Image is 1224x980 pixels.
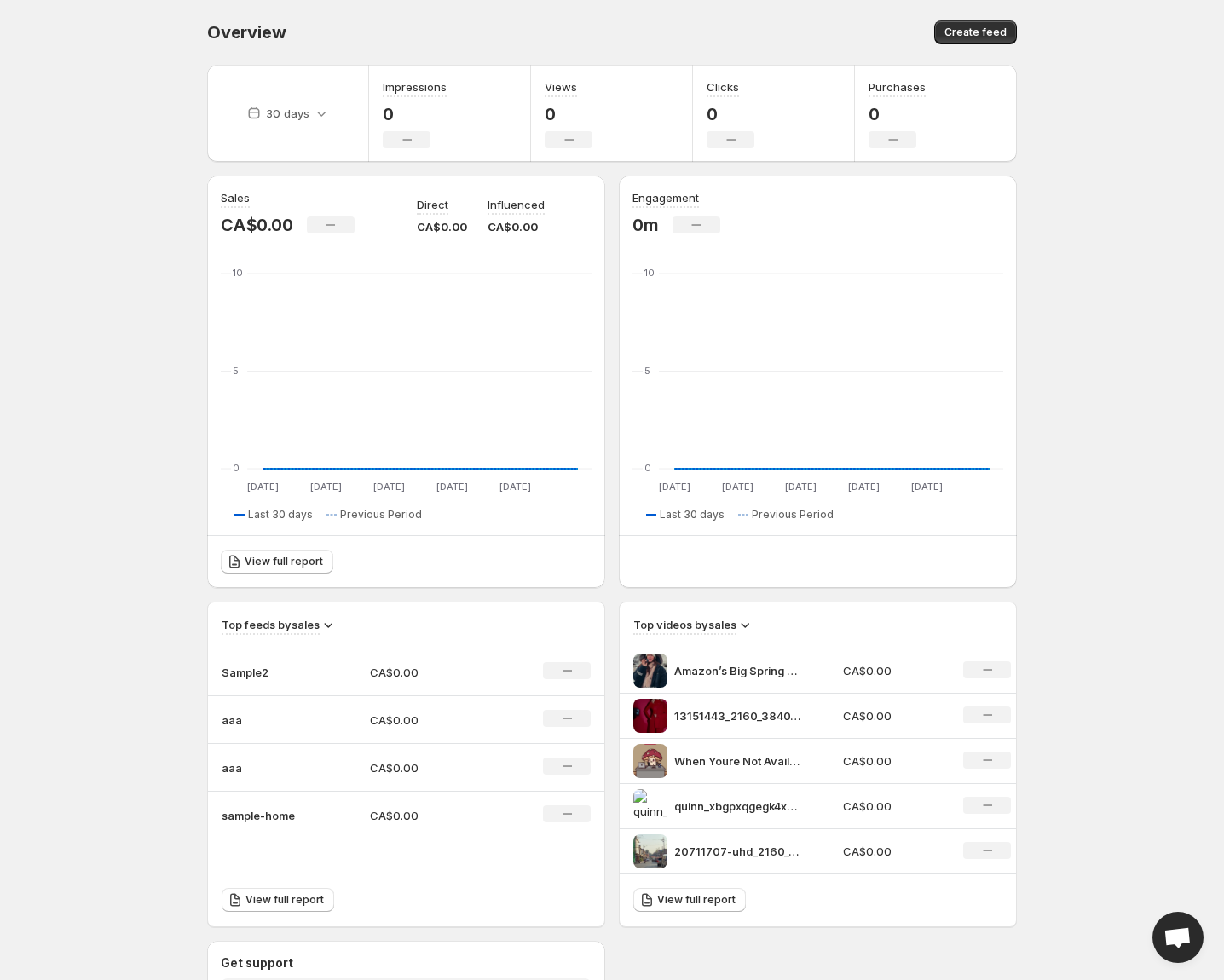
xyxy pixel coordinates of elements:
span: View full report [245,555,323,568]
text: 0 [233,462,240,474]
p: Direct [417,196,448,213]
text: [DATE] [722,481,753,493]
a: View full report [221,550,333,574]
p: CA$0.00 [843,707,944,724]
a: View full report [222,888,334,912]
img: quinn_xbgpxqgegk4x3rsq143mj1kk [633,789,667,823]
h3: Sales [221,189,250,206]
p: aaa [222,712,307,729]
p: CA$0.00 [417,218,467,235]
span: Create feed [944,26,1007,39]
p: CA$0.00 [843,798,944,815]
text: [DATE] [848,481,880,493]
p: CA$0.00 [370,712,491,729]
text: 10 [233,267,243,279]
p: aaa [222,759,307,776]
span: Overview [207,22,286,43]
span: View full report [657,893,736,907]
p: 0 [545,104,592,124]
text: 5 [644,365,650,377]
p: CA$0.00 [843,752,944,770]
p: CA$0.00 [370,664,491,681]
text: [DATE] [659,481,690,493]
text: 0 [644,462,651,474]
text: [DATE] [911,481,943,493]
p: CA$0.00 [221,215,293,235]
h3: Clicks [707,78,739,95]
text: [DATE] [373,481,405,493]
h3: Top feeds by sales [222,616,320,633]
text: 10 [644,267,655,279]
img: Amazon’s Big Spring Sale is coming! Say goodbye to winter with end-of-season winter items and all... [633,654,667,688]
a: Open chat [1152,912,1204,963]
h3: Engagement [632,189,699,206]
text: 5 [233,365,239,377]
h3: Top videos by sales [633,616,736,633]
span: View full report [245,893,324,907]
p: 0 [869,104,926,124]
h3: Purchases [869,78,926,95]
h3: Impressions [383,78,447,95]
h3: Views [545,78,577,95]
p: quinn_xbgpxqgegk4x3rsq143mj1kk [674,798,802,815]
text: [DATE] [785,481,817,493]
h3: Get support [221,954,293,971]
img: 20711707-uhd_2160_3840_24fps [633,834,667,868]
p: 0m [632,215,659,235]
p: 13151443_2160_3840_30fps [674,707,802,724]
p: 20711707-uhd_2160_3840_24fps [674,843,802,860]
p: When Youre Not Available For A Call Original Audio Moshpit [PERSON_NAME] phone call text friends ... [674,752,802,770]
p: Amazon’s Big Spring Sale is coming! Say goodbye to winter with end-of-season winter items and all... [674,662,802,679]
p: CA$0.00 [370,807,491,824]
span: Previous Period [340,508,422,522]
p: CA$0.00 [370,759,491,776]
p: CA$0.00 [488,218,545,235]
text: [DATE] [310,481,342,493]
p: Sample2 [222,664,307,681]
img: When Youre Not Available For A Call Original Audio Moshpit Jones phone call text friends family a... [633,744,667,778]
span: Last 30 days [248,508,313,522]
span: Previous Period [752,508,834,522]
p: sample-home [222,807,307,824]
p: Influenced [488,196,545,213]
span: Last 30 days [660,508,725,522]
button: Create feed [934,20,1017,44]
p: CA$0.00 [843,843,944,860]
img: 13151443_2160_3840_30fps [633,699,667,733]
p: 0 [707,104,754,124]
text: [DATE] [436,481,468,493]
text: [DATE] [499,481,531,493]
p: 0 [383,104,447,124]
a: View full report [633,888,746,912]
p: CA$0.00 [843,662,944,679]
p: 30 days [266,105,309,122]
text: [DATE] [247,481,279,493]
